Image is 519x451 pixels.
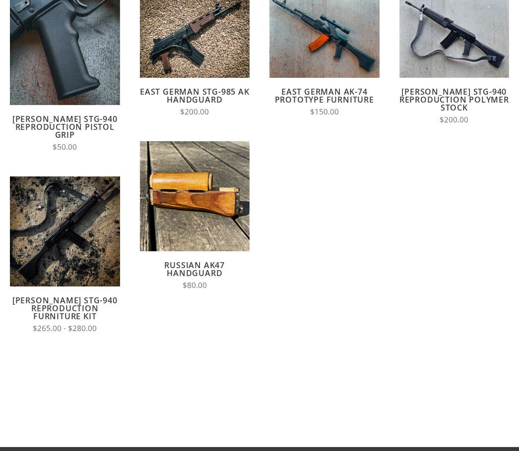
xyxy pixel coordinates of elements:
[140,86,250,105] a: East German STG-985 AK Handguard
[399,86,509,113] a: [PERSON_NAME] STG-940 Reproduction Polymer Stock
[310,107,339,117] span: $150.00
[12,113,118,140] a: [PERSON_NAME] STG-940 Reproduction Pistol Grip
[12,295,118,322] a: [PERSON_NAME] STG-940 Reproduction Furniture Kit
[183,280,207,290] span: $80.00
[180,107,209,117] span: $200.00
[33,323,97,334] span: $265.00 - $280.00
[10,176,120,286] img: Wieger STG-940 Reproduction Furniture Kit
[53,142,77,152] span: $50.00
[440,114,468,125] span: $200.00
[140,141,250,251] img: Russian AK47 Handguard
[164,260,225,279] a: Russian AK47 Handguard
[275,86,374,105] a: East German AK-74 Prototype Furniture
